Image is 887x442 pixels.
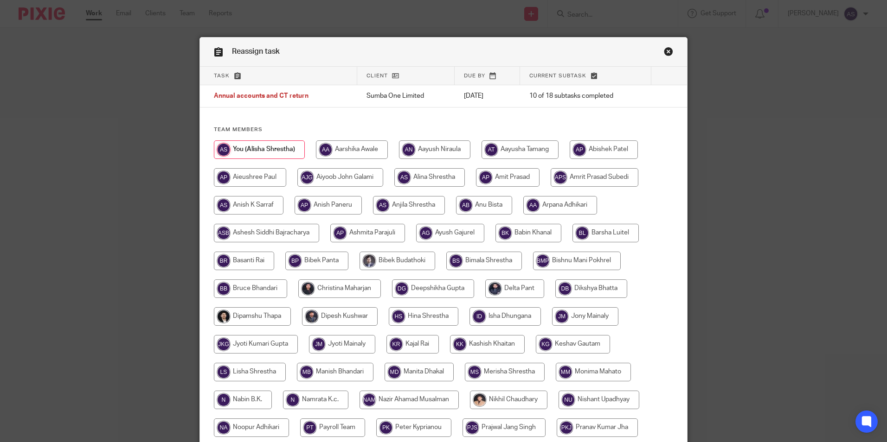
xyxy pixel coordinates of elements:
span: Task [214,73,230,78]
p: [DATE] [464,91,511,101]
span: Annual accounts and CT return [214,93,309,100]
a: Close this dialog window [664,47,673,59]
span: Current subtask [529,73,586,78]
span: Reassign task [232,48,280,55]
p: Sumba One Limited [366,91,445,101]
span: Client [366,73,388,78]
span: Due by [464,73,485,78]
h4: Team members [214,126,673,133]
td: 10 of 18 subtasks completed [520,85,651,107]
